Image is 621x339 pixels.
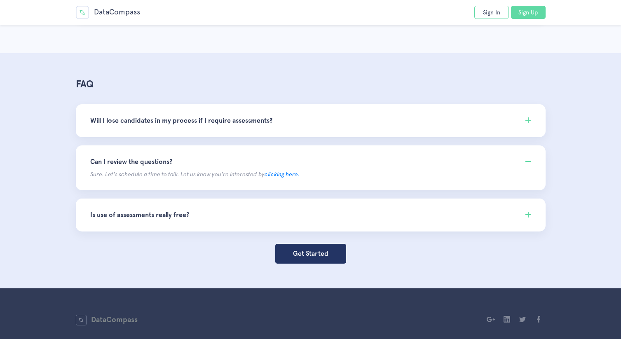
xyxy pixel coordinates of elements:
a: Sign In [474,6,509,19]
p: Sure. Let's schedule a time to talk. Let us know you're interested by [90,170,531,179]
h4: Will I lose candidates in my process if I require assessments? [90,116,531,126]
h4: Is use of assessments really free? [90,210,531,220]
img: Data Compass [76,6,89,19]
h4: Can I review the questions? [90,157,531,167]
a: Sign Up [511,6,546,19]
a: DataCompass [76,7,140,16]
a: clicking here. [265,171,300,178]
a: Get Started [275,244,346,264]
a: DataCompass [76,315,138,324]
h3: FAQ [76,78,546,90]
img: Data Compass [76,315,87,326]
